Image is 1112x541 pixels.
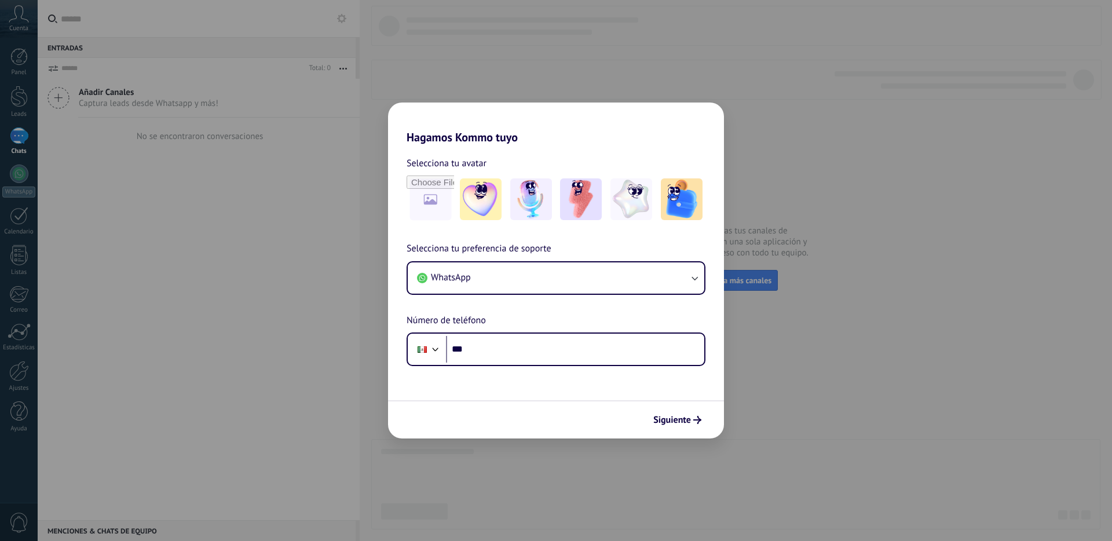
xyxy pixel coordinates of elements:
span: Número de teléfono [407,313,486,328]
img: -3.jpeg [560,178,602,220]
span: Siguiente [653,416,691,424]
img: -5.jpeg [661,178,703,220]
div: Mexico: + 52 [411,337,433,361]
button: WhatsApp [408,262,704,294]
img: -4.jpeg [610,178,652,220]
span: Selecciona tu preferencia de soporte [407,242,551,257]
span: Selecciona tu avatar [407,156,487,171]
h2: Hagamos Kommo tuyo [388,103,724,144]
button: Siguiente [648,410,707,430]
img: -1.jpeg [460,178,502,220]
span: WhatsApp [431,272,471,283]
img: -2.jpeg [510,178,552,220]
